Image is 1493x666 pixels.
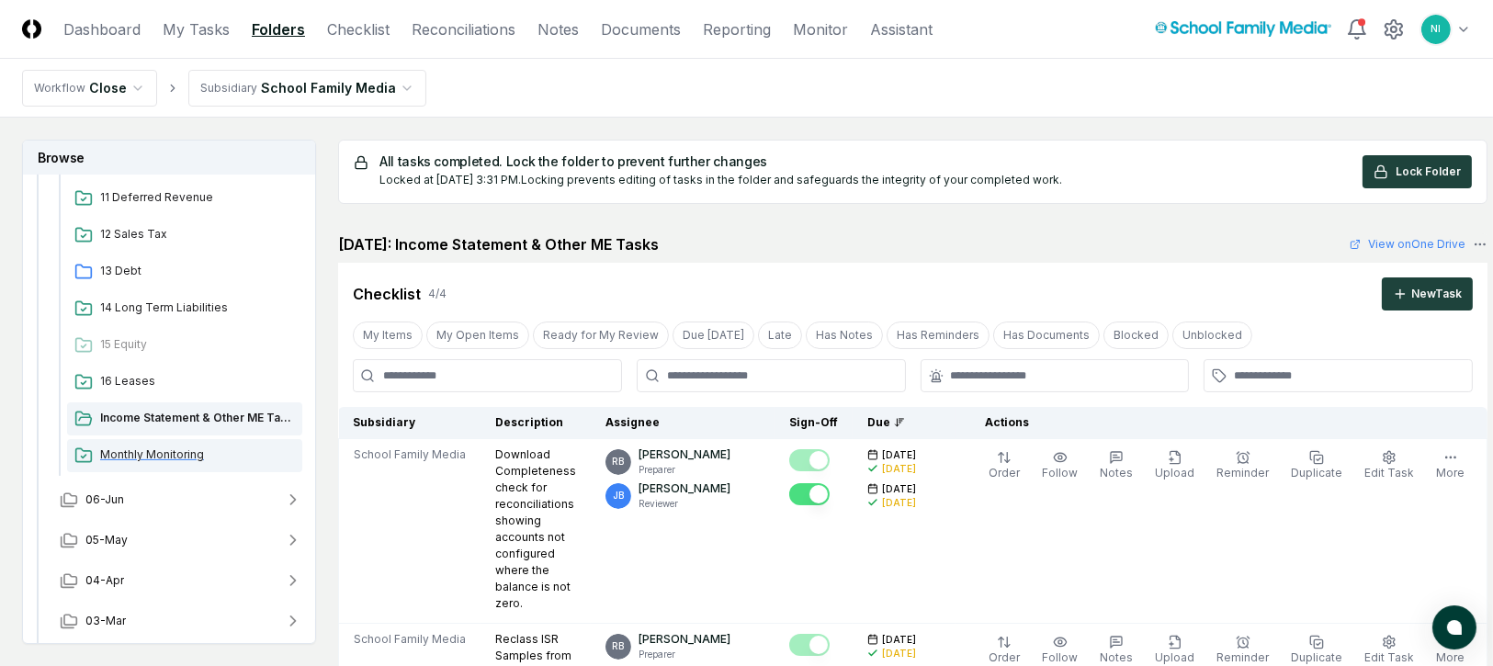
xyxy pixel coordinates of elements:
[1431,22,1442,36] span: NI
[338,233,659,255] h2: [DATE]: Income Statement & Other ME Tasks
[989,466,1020,480] span: Order
[1042,650,1078,664] span: Follow
[639,497,730,511] p: Reviewer
[1419,13,1453,46] button: NI
[1216,650,1269,664] span: Reminder
[1100,466,1133,480] span: Notes
[63,18,141,40] a: Dashboard
[100,226,295,243] span: 12 Sales Tax
[1361,446,1418,485] button: Edit Task
[882,482,916,496] span: [DATE]
[673,322,754,349] button: Due Today
[613,455,625,468] span: RB
[1411,286,1462,302] div: New Task
[45,520,317,560] button: 05-May
[67,329,302,362] a: 15 Equity
[1100,650,1133,664] span: Notes
[23,141,315,175] h3: Browse
[353,322,423,349] button: My Items
[613,489,624,502] span: JB
[353,283,421,305] div: Checklist
[379,172,1062,188] div: Locked at [DATE] 3:31 PM. Locking prevents editing of tasks in the folder and safeguards the inte...
[639,463,730,477] p: Preparer
[537,18,579,40] a: Notes
[45,601,317,641] button: 03-Mar
[870,18,933,40] a: Assistant
[67,219,302,252] a: 12 Sales Tax
[67,402,302,435] a: Income Statement & Other ME Tasks
[613,639,625,653] span: RB
[379,155,1062,168] h5: All tasks completed. Lock the folder to prevent further changes
[1287,446,1346,485] button: Duplicate
[22,70,426,107] nav: breadcrumb
[495,446,576,612] p: Download Completeness check for reconciliations showing accounts not configured where the balance...
[1155,650,1194,664] span: Upload
[1291,650,1342,664] span: Duplicate
[1364,650,1414,664] span: Edit Task
[85,491,124,508] span: 06-Jun
[100,299,295,316] span: 14 Long Term Liabilities
[639,648,730,661] p: Preparer
[1432,446,1468,485] button: More
[882,496,916,510] div: [DATE]
[481,407,591,439] th: Description
[1042,466,1078,480] span: Follow
[703,18,771,40] a: Reporting
[100,336,295,353] span: 15 Equity
[252,18,305,40] a: Folders
[200,80,257,96] div: Subsidiary
[591,407,775,439] th: Assignee
[1432,605,1476,649] button: atlas-launcher
[327,18,390,40] a: Checklist
[34,80,85,96] div: Workflow
[100,410,295,426] span: Income Statement & Other ME Tasks
[354,446,466,463] span: School Family Media
[339,407,481,439] th: Subsidiary
[985,446,1024,485] button: Order
[428,286,447,302] div: 4 / 4
[100,263,295,279] span: 13 Debt
[163,18,230,40] a: My Tasks
[1096,446,1137,485] button: Notes
[85,572,124,589] span: 04-Apr
[882,448,916,462] span: [DATE]
[1216,466,1269,480] span: Reminder
[789,449,830,471] button: Mark complete
[1213,446,1272,485] button: Reminder
[1364,466,1414,480] span: Edit Task
[1155,466,1194,480] span: Upload
[100,446,295,463] span: Monthly Monitoring
[867,414,941,431] div: Due
[993,322,1100,349] button: Has Documents
[1151,446,1198,485] button: Upload
[601,18,681,40] a: Documents
[67,366,302,399] a: 16 Leases
[775,407,853,439] th: Sign-Off
[789,634,830,656] button: Mark complete
[1382,277,1473,310] button: NewTask
[426,322,529,349] button: My Open Items
[45,560,317,601] button: 04-Apr
[639,480,730,497] p: [PERSON_NAME]
[85,532,128,548] span: 05-May
[67,439,302,472] a: Monthly Monitoring
[1396,164,1461,180] span: Lock Folder
[882,462,916,476] div: [DATE]
[1350,236,1465,253] a: View onOne Drive
[1155,21,1331,37] img: School Family Media logo
[806,322,883,349] button: Has Notes
[887,322,990,349] button: Has Reminders
[533,322,669,349] button: Ready for My Review
[1172,322,1252,349] button: Unblocked
[1038,446,1081,485] button: Follow
[45,480,317,520] button: 06-Jun
[85,613,126,629] span: 03-Mar
[67,292,302,325] a: 14 Long Term Liabilities
[758,322,802,349] button: Late
[639,446,730,463] p: [PERSON_NAME]
[1103,322,1169,349] button: Blocked
[970,414,1473,431] div: Actions
[67,182,302,215] a: 11 Deferred Revenue
[22,19,41,39] img: Logo
[639,631,730,648] p: [PERSON_NAME]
